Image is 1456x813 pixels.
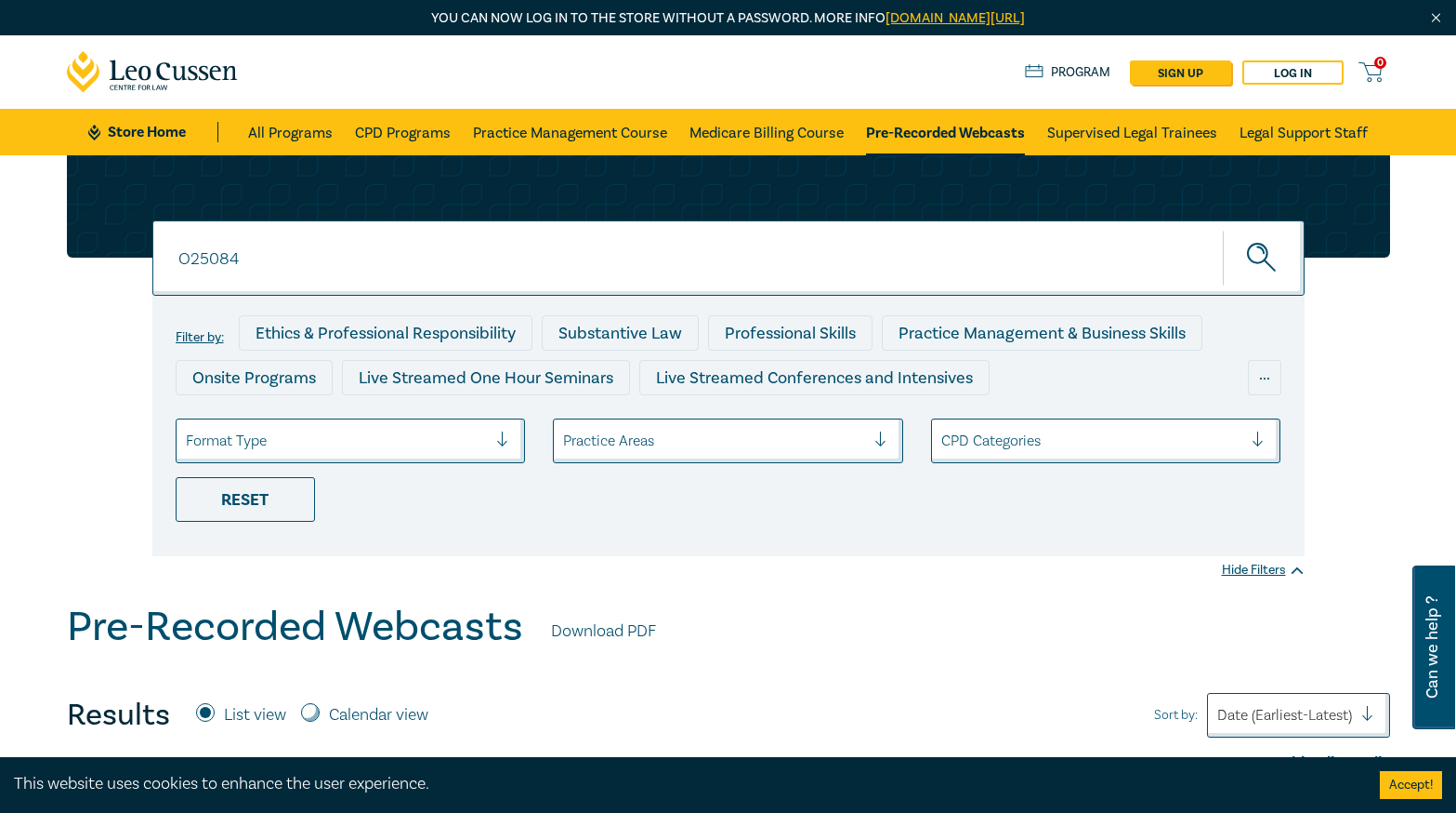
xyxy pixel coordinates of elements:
[67,752,1390,776] div: Hide All Details
[176,330,224,345] label: Filter by:
[342,360,630,395] div: Live Streamed One Hour Seminars
[639,360,990,395] div: Live Streamed Conferences and Intensives
[473,109,667,155] a: Practice Management Course
[67,603,523,651] h1: Pre-Recorded Webcasts
[1047,109,1217,155] a: Supervised Legal Trainees
[551,620,656,644] a: Download PDF
[1248,360,1281,395] div: ...
[1242,60,1344,85] a: Log in
[885,9,1025,27] a: [DOMAIN_NAME][URL]
[689,109,844,155] a: Medicare Billing Course
[479,405,693,440] div: Pre-Recorded Webcasts
[355,109,451,155] a: CPD Programs
[67,697,170,734] h4: Results
[1380,771,1442,799] button: Accept cookies
[915,405,1086,440] div: National Programs
[248,109,333,155] a: All Programs
[14,772,1352,796] div: This website uses cookies to enhance the user experience.
[224,703,286,727] label: List view
[176,360,333,395] div: Onsite Programs
[176,405,470,440] div: Live Streamed Practical Workshops
[1130,60,1231,85] a: sign up
[1222,561,1305,580] div: Hide Filters
[186,431,190,451] input: select
[702,405,906,440] div: 10 CPD Point Packages
[1240,109,1368,155] a: Legal Support Staff
[882,315,1202,351] div: Practice Management & Business Skills
[176,477,315,522] div: Reset
[1423,577,1441,718] span: Can we help ?
[152,220,1305,296] input: Search for a program title, program description or presenter name
[1217,705,1221,726] input: Sort by
[563,431,567,451] input: select
[1025,62,1111,83] a: Program
[542,315,699,351] div: Substantive Law
[866,109,1025,155] a: Pre-Recorded Webcasts
[329,703,428,727] label: Calendar view
[1374,57,1386,69] span: 0
[941,431,945,451] input: select
[88,122,217,142] a: Store Home
[239,315,532,351] div: Ethics & Professional Responsibility
[708,315,872,351] div: Professional Skills
[1428,10,1444,26] img: Close
[1154,705,1198,726] span: Sort by:
[67,8,1390,29] p: You can now log in to the store without a password. More info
